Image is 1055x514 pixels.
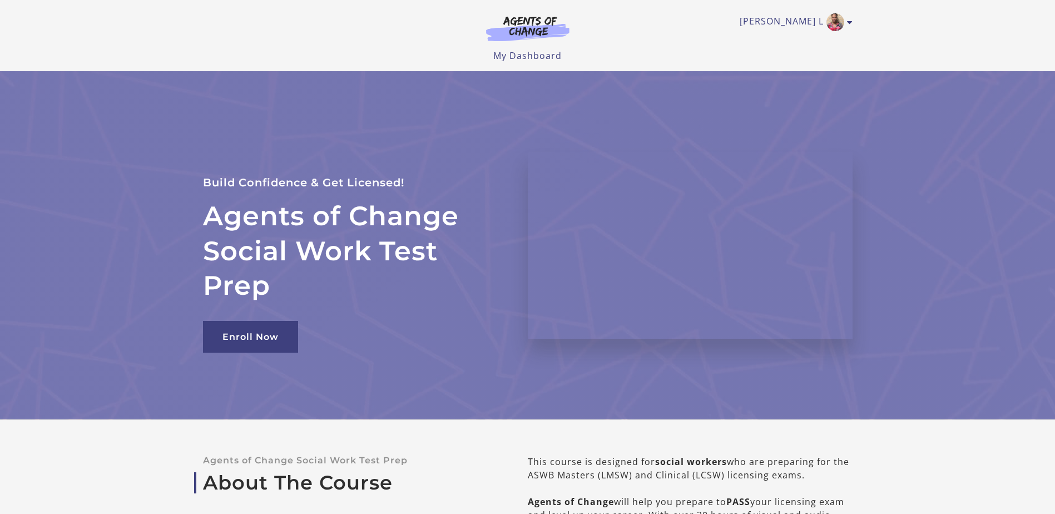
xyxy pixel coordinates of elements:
[203,455,492,466] p: Agents of Change Social Work Test Prep
[726,496,750,508] b: PASS
[474,16,581,41] img: Agents of Change Logo
[203,174,501,192] p: Build Confidence & Get Licensed!
[655,456,727,468] b: social workers
[203,321,298,353] a: Enroll Now
[493,50,562,62] a: My Dashboard
[528,496,614,508] b: Agents of Change
[203,199,501,303] h2: Agents of Change Social Work Test Prep
[203,471,492,495] a: About The Course
[740,13,847,31] a: Toggle menu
